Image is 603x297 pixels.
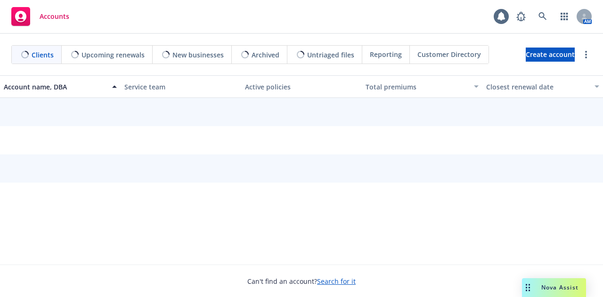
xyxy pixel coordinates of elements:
a: Switch app [555,7,574,26]
span: Nova Assist [541,283,579,291]
span: Clients [32,50,54,60]
span: Reporting [370,49,402,59]
span: Untriaged files [307,50,354,60]
span: Create account [526,46,575,64]
button: Closest renewal date [482,75,603,98]
a: Search for it [317,277,356,286]
div: Total premiums [366,82,468,92]
div: Closest renewal date [486,82,589,92]
div: Drag to move [522,278,534,297]
span: New businesses [172,50,224,60]
div: Service team [124,82,237,92]
button: Active policies [241,75,362,98]
span: Archived [252,50,279,60]
div: Account name, DBA [4,82,106,92]
a: Create account [526,48,575,62]
a: more [580,49,592,60]
span: Can't find an account? [247,276,356,286]
a: Report a Bug [512,7,530,26]
button: Total premiums [362,75,482,98]
a: Accounts [8,3,73,30]
button: Service team [121,75,241,98]
div: Active policies [245,82,358,92]
span: Accounts [40,13,69,20]
a: Search [533,7,552,26]
span: Customer Directory [417,49,481,59]
button: Nova Assist [522,278,586,297]
span: Upcoming renewals [81,50,145,60]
